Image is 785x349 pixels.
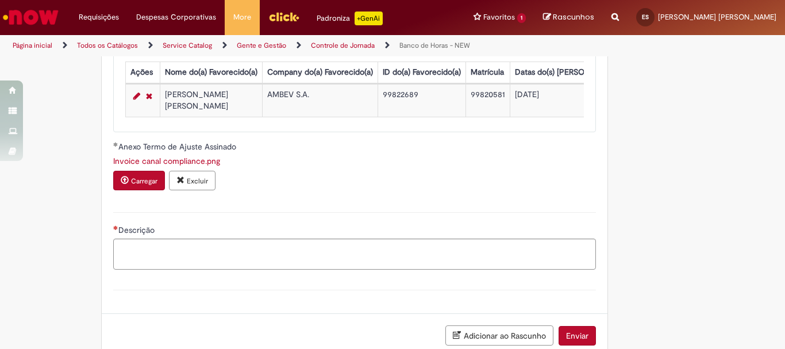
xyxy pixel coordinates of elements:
span: Despesas Corporativas [136,11,216,23]
span: Favoritos [483,11,515,23]
a: Todos os Catálogos [77,41,138,50]
a: Rascunhos [543,12,594,23]
a: Controle de Jornada [311,41,375,50]
ul: Trilhas de página [9,35,515,56]
th: Ações [125,62,160,83]
th: Datas do(s) [PERSON_NAME](s) [510,62,633,83]
span: More [233,11,251,23]
a: Download de Invoice canal compliance.png [113,156,220,166]
th: Company do(a) Favorecido(a) [262,62,378,83]
img: ServiceNow [1,6,60,29]
span: Rascunhos [553,11,594,22]
span: 1 [517,13,526,23]
span: Descrição [118,225,157,235]
th: ID do(a) Favorecido(a) [378,62,465,83]
button: Enviar [559,326,596,346]
a: Editar Linha 1 [130,89,143,103]
td: [DATE] [510,84,633,117]
th: Matrícula [465,62,510,83]
span: Requisições [79,11,119,23]
a: Página inicial [13,41,52,50]
p: +GenAi [355,11,383,25]
span: ES [642,13,649,21]
th: Nome do(a) Favorecido(a) [160,62,262,83]
span: Anexo Termo de Ajuste Assinado [118,141,238,152]
img: click_logo_yellow_360x200.png [268,8,299,25]
td: 99822689 [378,84,465,117]
button: Excluir anexo Invoice canal compliance.png [169,171,216,190]
span: [PERSON_NAME] [PERSON_NAME] [658,12,776,22]
textarea: Descrição [113,239,596,270]
small: Excluir [187,177,208,186]
td: 99820581 [465,84,510,117]
span: Obrigatório Preenchido [113,142,118,147]
a: Banco de Horas - NEW [399,41,470,50]
button: Adicionar ao Rascunho [445,325,553,346]
button: Carregar anexo de Anexo Termo de Ajuste Assinado Required [113,171,165,190]
span: Necessários [113,225,118,230]
a: Service Catalog [163,41,212,50]
a: Remover linha 1 [143,89,155,103]
div: Padroniza [317,11,383,25]
a: Gente e Gestão [237,41,286,50]
td: AMBEV S.A. [262,84,378,117]
td: [PERSON_NAME] [PERSON_NAME] [160,84,262,117]
small: Carregar [131,177,157,186]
